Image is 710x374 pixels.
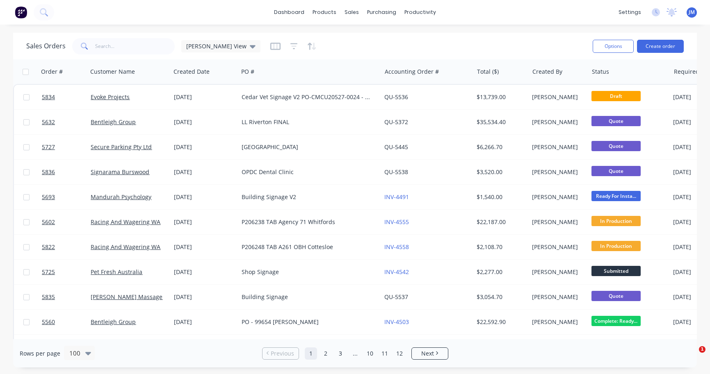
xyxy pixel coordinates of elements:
a: dashboard [270,6,308,18]
span: Rows per page [20,349,60,358]
span: Ready For Insta... [591,191,641,201]
div: Customer Name [90,68,135,76]
div: Shop Signage [242,268,371,276]
div: PO - 99654 [PERSON_NAME] [242,318,371,326]
div: LL Riverton FINAL [242,118,371,126]
span: Quote [591,166,641,176]
div: $2,277.00 [477,268,523,276]
a: 5727 [42,135,91,159]
div: $22,592.90 [477,318,523,326]
a: Mandurah Psychology [91,193,151,201]
a: 5591 [42,335,91,359]
span: In Production [591,216,641,226]
div: $1,540.00 [477,193,523,201]
a: QU-5536 [384,93,408,101]
span: 5836 [42,168,55,176]
span: Submitted [591,266,641,276]
div: $35,534.40 [477,118,523,126]
div: Accounting Order # [385,68,439,76]
a: 5834 [42,85,91,109]
div: [PERSON_NAME] [532,218,582,226]
span: In Production [591,241,641,251]
div: sales [340,6,363,18]
div: $22,187.00 [477,218,523,226]
div: [DATE] [174,193,235,201]
div: Building Signage V2 [242,193,371,201]
a: INV-4503 [384,318,409,326]
a: Next page [412,349,448,358]
a: Previous page [263,349,299,358]
span: 5727 [42,143,55,151]
a: QU-5538 [384,168,408,176]
div: productivity [400,6,440,18]
div: Created By [532,68,562,76]
div: settings [614,6,645,18]
a: Page 10 [364,347,376,360]
a: Racing And Wagering WA [91,218,160,226]
iframe: Intercom live chat [682,346,702,366]
span: Draft [591,91,641,101]
div: [PERSON_NAME] [532,118,582,126]
div: [DATE] [174,143,235,151]
ul: Pagination [259,347,452,360]
div: $13,739.00 [477,93,523,101]
a: Secure Parking Pty Ltd [91,143,152,151]
div: [PERSON_NAME] [532,168,582,176]
a: Page 1 is your current page [305,347,317,360]
div: [DATE] [174,218,235,226]
span: 5560 [42,318,55,326]
input: Search... [95,38,175,54]
a: Bentleigh Group [91,118,136,126]
div: [DATE] [174,318,235,326]
div: [PERSON_NAME] [532,243,582,251]
div: [PERSON_NAME] [532,93,582,101]
span: 5693 [42,193,55,201]
a: QU-5537 [384,293,408,301]
a: INV-4542 [384,268,409,276]
span: Quote [591,141,641,151]
div: [DATE] [174,168,235,176]
span: 5725 [42,268,55,276]
div: Total ($) [477,68,499,76]
div: $3,520.00 [477,168,523,176]
span: 1 [699,346,705,353]
a: 5602 [42,210,91,234]
div: [DATE] [174,93,235,101]
div: [PERSON_NAME] [532,143,582,151]
div: [PERSON_NAME] [532,268,582,276]
a: INV-4491 [384,193,409,201]
span: [PERSON_NAME] View [186,42,247,50]
a: Page 3 [334,347,347,360]
div: Cedar Vet Signage V2 PO-CMCU20527-0024 - Signage [242,93,371,101]
div: P206248 TAB A261 OBH Cottesloe [242,243,371,251]
span: Complete: Ready... [591,316,641,326]
a: 5822 [42,235,91,259]
div: [DATE] [174,118,235,126]
span: Quote [591,116,641,126]
button: Options [593,40,634,53]
div: [PERSON_NAME] [532,293,582,301]
div: $3,054.70 [477,293,523,301]
span: Previous [271,349,294,358]
a: Bentleigh Group [91,318,136,326]
a: Page 12 [393,347,406,360]
div: PO # [241,68,254,76]
div: Order # [41,68,63,76]
div: [DATE] [174,268,235,276]
a: [PERSON_NAME] Massage [91,293,162,301]
a: 5835 [42,285,91,309]
div: OPDC Dental Clinic [242,168,371,176]
span: Next [421,349,434,358]
a: Jump forward [349,347,361,360]
a: 5632 [42,110,91,134]
a: Page 2 [320,347,332,360]
div: purchasing [363,6,400,18]
div: Building Signage [242,293,371,301]
h1: Sales Orders [26,42,66,50]
div: $6,266.70 [477,143,523,151]
a: 5836 [42,160,91,184]
div: [GEOGRAPHIC_DATA] [242,143,371,151]
a: Page 11 [379,347,391,360]
a: 5560 [42,310,91,334]
span: JM [689,9,695,16]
